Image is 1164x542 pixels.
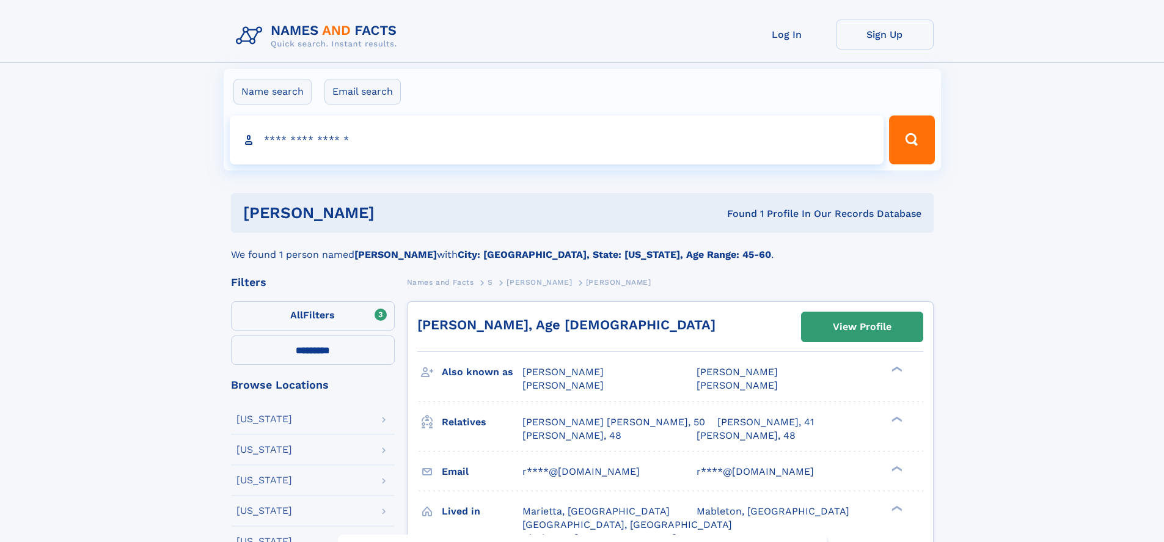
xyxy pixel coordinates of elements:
span: [PERSON_NAME] [586,278,651,287]
div: [US_STATE] [236,414,292,424]
a: [PERSON_NAME], 48 [522,429,621,442]
div: Filters [231,277,395,288]
a: Log In [738,20,836,49]
b: [PERSON_NAME] [354,249,437,260]
span: [PERSON_NAME] [697,366,778,378]
a: [PERSON_NAME] [507,274,572,290]
img: Logo Names and Facts [231,20,407,53]
span: [PERSON_NAME] [507,278,572,287]
a: [PERSON_NAME], 41 [717,416,814,429]
span: Mableton, [GEOGRAPHIC_DATA] [697,505,849,517]
div: We found 1 person named with . [231,233,934,262]
a: [PERSON_NAME], 48 [697,429,796,442]
label: Filters [231,301,395,331]
a: [PERSON_NAME], Age [DEMOGRAPHIC_DATA] [417,317,716,332]
h3: Lived in [442,501,522,522]
a: [PERSON_NAME] [PERSON_NAME], 50 [522,416,705,429]
h3: Also known as [442,362,522,383]
h3: Email [442,461,522,482]
h3: Relatives [442,412,522,433]
a: Names and Facts [407,274,474,290]
span: Marietta, [GEOGRAPHIC_DATA] [522,505,670,517]
div: Browse Locations [231,379,395,390]
span: [PERSON_NAME] [522,366,604,378]
span: [PERSON_NAME] [697,379,778,391]
span: S [488,278,493,287]
div: Found 1 Profile In Our Records Database [551,207,921,221]
span: All [290,309,303,321]
div: [US_STATE] [236,475,292,485]
div: ❯ [888,464,903,472]
label: Email search [324,79,401,104]
span: [GEOGRAPHIC_DATA], [GEOGRAPHIC_DATA] [522,519,732,530]
b: City: [GEOGRAPHIC_DATA], State: [US_STATE], Age Range: 45-60 [458,249,771,260]
a: Sign Up [836,20,934,49]
span: [PERSON_NAME] [522,379,604,391]
div: [US_STATE] [236,506,292,516]
div: View Profile [833,313,891,341]
div: ❯ [888,415,903,423]
a: View Profile [802,312,923,342]
button: Search Button [889,115,934,164]
a: S [488,274,493,290]
h1: [PERSON_NAME] [243,205,551,221]
input: search input [230,115,884,164]
div: ❯ [888,504,903,512]
div: [US_STATE] [236,445,292,455]
div: ❯ [888,365,903,373]
label: Name search [233,79,312,104]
